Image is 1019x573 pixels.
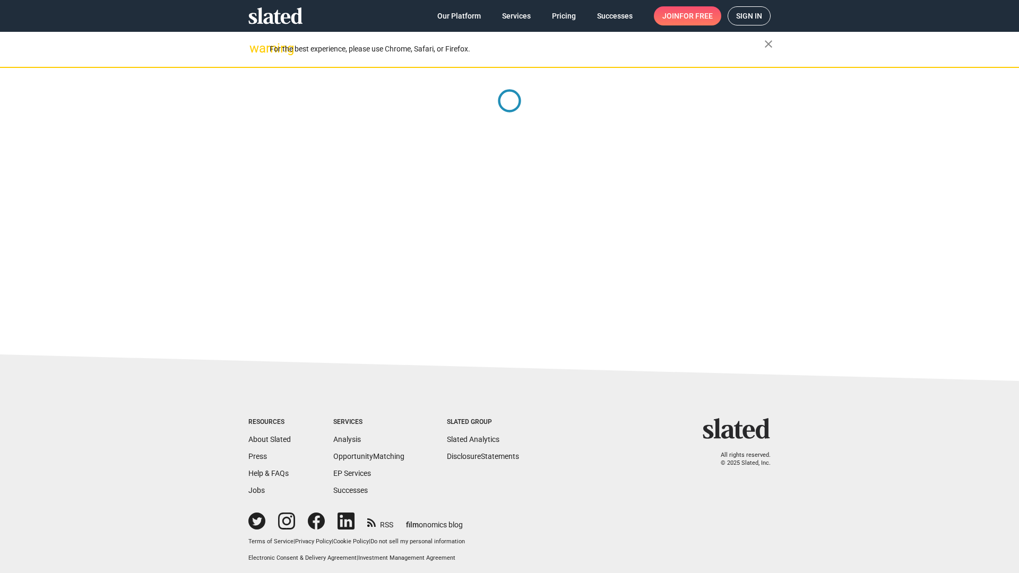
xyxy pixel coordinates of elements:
[270,42,764,56] div: For the best experience, please use Chrome, Safari, or Firefox.
[494,6,539,25] a: Services
[370,538,465,546] button: Do not sell my personal information
[248,452,267,461] a: Press
[295,538,332,545] a: Privacy Policy
[248,554,357,561] a: Electronic Consent & Delivery Agreement
[333,469,371,477] a: EP Services
[543,6,584,25] a: Pricing
[293,538,295,545] span: |
[447,452,519,461] a: DisclosureStatements
[357,554,358,561] span: |
[333,538,369,545] a: Cookie Policy
[333,452,404,461] a: OpportunityMatching
[406,511,463,530] a: filmonomics blog
[332,538,333,545] span: |
[447,418,519,427] div: Slated Group
[367,514,393,530] a: RSS
[333,435,361,444] a: Analysis
[502,6,531,25] span: Services
[679,6,713,25] span: for free
[762,38,775,50] mat-icon: close
[710,452,771,467] p: All rights reserved. © 2025 Slated, Inc.
[333,418,404,427] div: Services
[589,6,641,25] a: Successes
[248,435,291,444] a: About Slated
[654,6,721,25] a: Joinfor free
[662,6,713,25] span: Join
[248,538,293,545] a: Terms of Service
[248,469,289,477] a: Help & FAQs
[437,6,481,25] span: Our Platform
[358,554,455,561] a: Investment Management Agreement
[369,538,370,545] span: |
[736,7,762,25] span: Sign in
[597,6,633,25] span: Successes
[248,486,265,494] a: Jobs
[249,42,262,55] mat-icon: warning
[429,6,489,25] a: Our Platform
[728,6,771,25] a: Sign in
[248,418,291,427] div: Resources
[333,486,368,494] a: Successes
[447,435,499,444] a: Slated Analytics
[552,6,576,25] span: Pricing
[406,520,419,529] span: film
